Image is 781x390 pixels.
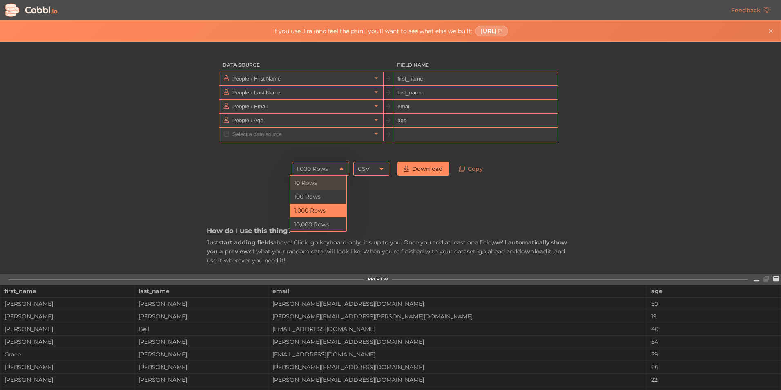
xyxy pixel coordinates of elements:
[0,338,134,345] div: [PERSON_NAME]
[453,162,489,176] a: Copy
[397,162,449,176] a: Download
[0,326,134,332] div: [PERSON_NAME]
[647,364,781,370] div: 66
[230,86,371,99] input: Select a data source
[134,300,268,307] div: [PERSON_NAME]
[273,28,472,34] span: If you use Jira (and feel the pain), you'll want to see what else we built:
[0,313,134,320] div: [PERSON_NAME]
[268,313,646,320] div: [PERSON_NAME][EMAIL_ADDRESS][PERSON_NAME][DOMAIN_NAME]
[207,226,574,235] h3: How do I use this thing?
[647,377,781,383] div: 22
[766,26,776,36] button: Close banner
[207,238,574,265] p: Just above! Click, go keyboard-only, it's up to you. Once you add at least one field, of what you...
[651,285,777,297] div: age
[0,377,134,383] div: [PERSON_NAME]
[290,190,346,204] li: 100 Rows
[297,162,328,176] div: 1,000 Rows
[647,326,781,332] div: 40
[268,377,646,383] div: [PERSON_NAME][EMAIL_ADDRESS][DOMAIN_NAME]
[481,28,497,34] span: [URL]
[219,58,384,72] h3: Data Source
[134,313,268,320] div: [PERSON_NAME]
[725,3,777,17] a: Feedback
[230,100,371,113] input: Select a data source
[272,285,642,297] div: email
[290,176,346,190] li: 10 Rows
[134,351,268,358] div: [PERSON_NAME]
[268,300,646,307] div: [PERSON_NAME][EMAIL_ADDRESS][DOMAIN_NAME]
[230,128,371,141] input: Select a data source
[647,338,781,345] div: 54
[134,326,268,332] div: Bell
[647,300,781,307] div: 50
[268,326,646,332] div: [EMAIL_ADDRESS][DOMAIN_NAME]
[0,364,134,370] div: [PERSON_NAME]
[358,162,370,176] div: CSV
[517,248,547,255] strong: download
[134,338,268,345] div: [PERSON_NAME]
[134,364,268,370] div: [PERSON_NAME]
[0,300,134,307] div: [PERSON_NAME]
[647,313,781,320] div: 19
[138,285,264,297] div: last_name
[647,351,781,358] div: 59
[230,114,371,127] input: Select a data source
[268,338,646,345] div: [PERSON_NAME][EMAIL_ADDRESS][DOMAIN_NAME]
[368,277,388,282] div: PREVIEW
[0,351,134,358] div: Grace
[219,239,273,246] strong: start adding fields
[268,364,646,370] div: [PERSON_NAME][EMAIL_ADDRESS][DOMAIN_NAME]
[4,285,130,297] div: first_name
[475,26,508,36] a: [URL]
[268,351,646,358] div: [EMAIL_ADDRESS][DOMAIN_NAME]
[230,72,371,85] input: Select a data source
[290,217,346,231] li: 10,000 Rows
[134,377,268,383] div: [PERSON_NAME]
[393,58,558,72] h3: Field Name
[290,204,346,217] li: 1,000 Rows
